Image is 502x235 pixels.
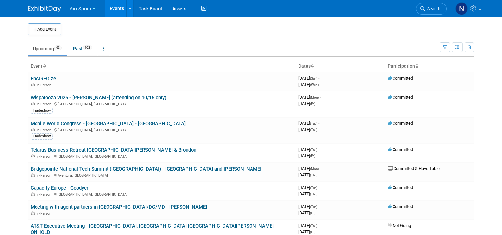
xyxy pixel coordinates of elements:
span: 63 [54,45,62,50]
span: [DATE] [298,229,315,234]
span: In-Person [36,102,53,106]
span: (Wed) [310,83,319,87]
img: In-Person Event [31,128,35,131]
span: In-Person [36,128,53,132]
span: [DATE] [298,95,321,100]
span: (Mon) [310,167,319,171]
span: (Thu) [310,192,317,196]
span: - [320,95,321,100]
span: - [318,121,319,126]
span: (Fri) [310,154,315,158]
span: (Thu) [310,173,317,177]
span: (Thu) [310,128,317,132]
span: Committed [388,121,413,126]
th: Event [28,61,296,72]
img: In-Person Event [31,173,35,177]
span: Committed [388,95,413,100]
span: (Thu) [310,148,317,152]
img: Natalie Pyron [455,2,468,15]
div: [GEOGRAPHIC_DATA], [GEOGRAPHIC_DATA] [31,191,293,196]
span: [DATE] [298,127,317,132]
div: Aventura, [GEOGRAPHIC_DATA] [31,172,293,178]
div: Tradeshow [31,133,53,139]
a: Past992 [68,42,97,55]
div: [GEOGRAPHIC_DATA], [GEOGRAPHIC_DATA] [31,101,293,106]
span: (Sun) [310,77,317,80]
span: Committed [388,147,413,152]
span: In-Person [36,173,53,178]
img: In-Person Event [31,154,35,158]
span: Not Going [388,223,411,228]
div: [GEOGRAPHIC_DATA], [GEOGRAPHIC_DATA] [31,153,293,159]
img: In-Person Event [31,192,35,196]
a: Sort by Participation Type [415,63,418,69]
a: Sort by Start Date [311,63,314,69]
span: [DATE] [298,101,315,106]
span: [DATE] [298,166,321,171]
img: In-Person Event [31,102,35,105]
a: Sort by Event Name [42,63,46,69]
span: [DATE] [298,204,319,209]
a: Bridgepointe National Tech Summit ([GEOGRAPHIC_DATA]) - [GEOGRAPHIC_DATA] and [PERSON_NAME] [31,166,261,172]
th: Dates [296,61,385,72]
span: (Fri) [310,211,315,215]
span: In-Person [36,83,53,87]
span: - [318,76,319,81]
span: (Tue) [310,122,317,125]
span: (Tue) [310,205,317,209]
span: (Tue) [310,186,317,190]
span: Committed [388,76,413,81]
span: In-Person [36,154,53,159]
a: Mobile World Congress - [GEOGRAPHIC_DATA] - [GEOGRAPHIC_DATA] [31,121,186,127]
span: - [318,185,319,190]
span: [DATE] [298,191,317,196]
span: 992 [83,45,92,50]
button: Add Event [28,23,61,35]
span: [DATE] [298,185,319,190]
a: Upcoming63 [28,42,67,55]
span: [DATE] [298,210,315,215]
span: [DATE] [298,76,319,81]
img: In-Person Event [31,211,35,215]
span: [DATE] [298,223,319,228]
span: Committed [388,185,413,190]
span: In-Person [36,192,53,196]
span: (Mon) [310,96,319,99]
span: (Fri) [310,102,315,106]
a: Capacity Europe - Goodyer [31,185,88,191]
th: Participation [385,61,474,72]
span: (Fri) [310,230,315,234]
img: ExhibitDay [28,6,61,12]
span: [DATE] [298,147,319,152]
span: Committed [388,204,413,209]
a: Telarus Business Retreat [GEOGRAPHIC_DATA][PERSON_NAME] & Brondon [31,147,196,153]
span: - [318,223,319,228]
span: [DATE] [298,121,319,126]
span: [DATE] [298,82,319,87]
span: In-Person [36,211,53,216]
a: Wispalooza 2025 - [PERSON_NAME] (attending on 10/15 only) [31,95,166,101]
span: - [318,147,319,152]
div: [GEOGRAPHIC_DATA], [GEOGRAPHIC_DATA] [31,127,293,132]
span: [DATE] [298,172,317,177]
span: - [318,204,319,209]
span: Committed & Have Table [388,166,440,171]
span: (Thu) [310,224,317,228]
span: [DATE] [298,153,315,158]
span: Search [425,6,440,11]
a: Search [416,3,447,15]
a: EnAIREGize [31,76,56,82]
span: - [320,166,321,171]
div: Tradeshow [31,108,53,114]
img: In-Person Event [31,83,35,86]
a: Meeting with agent partners in [GEOGRAPHIC_DATA]/DC/MD - [PERSON_NAME] [31,204,207,210]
